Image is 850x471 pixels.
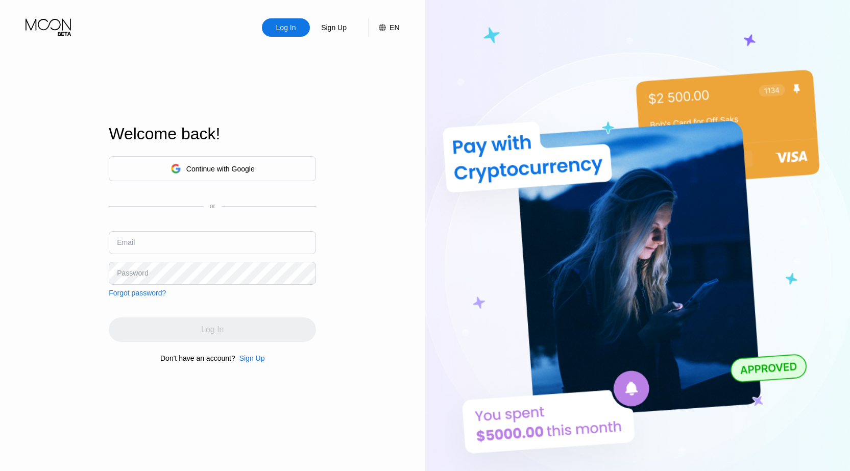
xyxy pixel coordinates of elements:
[186,165,255,173] div: Continue with Google
[262,18,310,37] div: Log In
[109,156,316,181] div: Continue with Google
[160,354,235,362] div: Don't have an account?
[275,22,297,33] div: Log In
[210,203,215,210] div: or
[109,125,316,143] div: Welcome back!
[239,354,265,362] div: Sign Up
[390,23,399,32] div: EN
[368,18,399,37] div: EN
[117,238,135,246] div: Email
[310,18,358,37] div: Sign Up
[320,22,348,33] div: Sign Up
[109,289,166,297] div: Forgot password?
[117,269,148,277] div: Password
[235,354,265,362] div: Sign Up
